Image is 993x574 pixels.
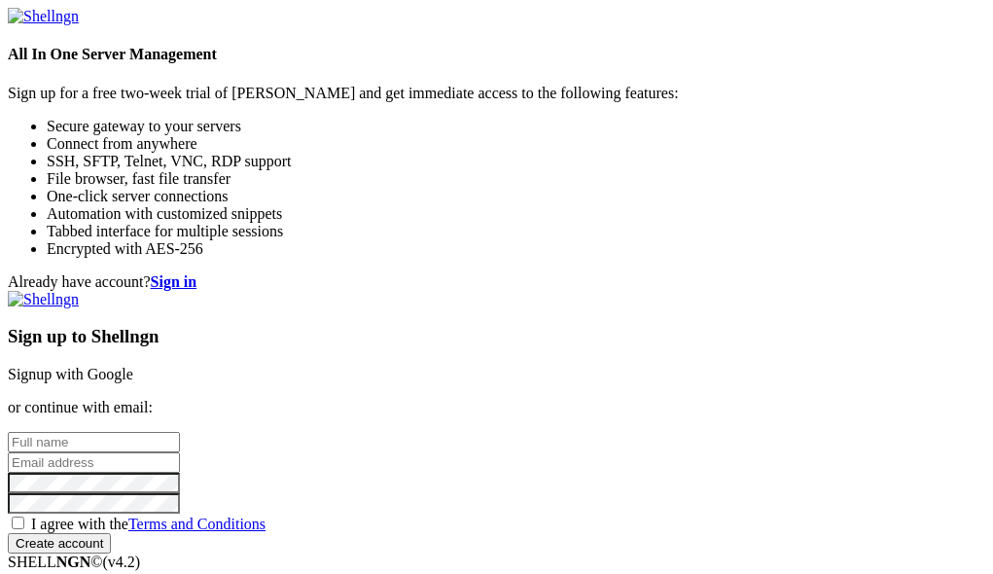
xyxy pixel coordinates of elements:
span: I agree with the [31,516,266,532]
li: One-click server connections [47,188,985,205]
h4: All In One Server Management [8,46,985,63]
b: NGN [56,554,91,570]
div: Already have account? [8,273,985,291]
li: Encrypted with AES-256 [47,240,985,258]
input: Create account [8,533,111,554]
input: I agree with theTerms and Conditions [12,517,24,529]
p: Sign up for a free two-week trial of [PERSON_NAME] and get immediate access to the following feat... [8,85,985,102]
h3: Sign up to Shellngn [8,326,985,347]
a: Signup with Google [8,366,133,382]
li: Automation with customized snippets [47,205,985,223]
img: Shellngn [8,291,79,308]
p: or continue with email: [8,399,985,416]
input: Email address [8,452,180,473]
li: File browser, fast file transfer [47,170,985,188]
a: Sign in [151,273,197,290]
li: Connect from anywhere [47,135,985,153]
li: SSH, SFTP, Telnet, VNC, RDP support [47,153,985,170]
span: 4.2.0 [103,554,141,570]
a: Terms and Conditions [128,516,266,532]
img: Shellngn [8,8,79,25]
li: Secure gateway to your servers [47,118,985,135]
input: Full name [8,432,180,452]
li: Tabbed interface for multiple sessions [47,223,985,240]
span: SHELL © [8,554,140,570]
